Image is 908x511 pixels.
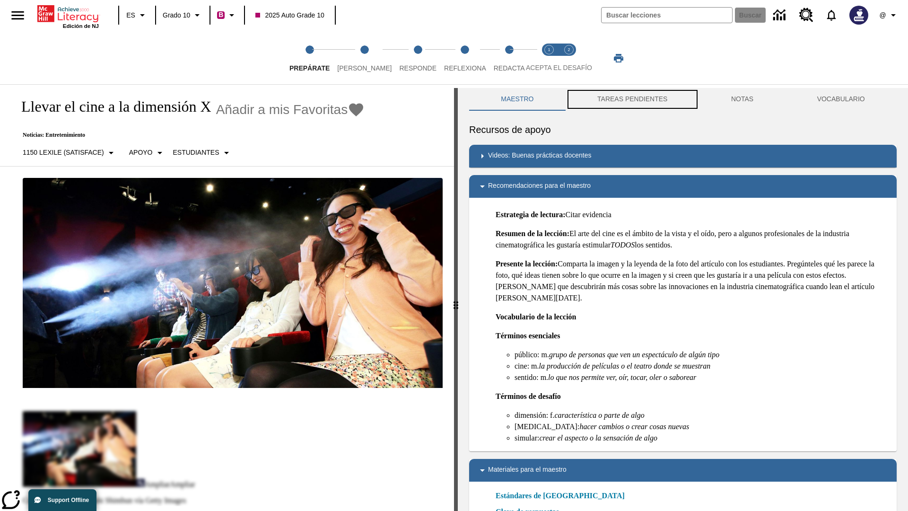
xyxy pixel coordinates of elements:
li: sentido: m. [515,372,889,383]
span: ES [126,10,135,20]
p: Apoyo [129,148,153,158]
strong: Estrategia de lectura: [496,211,566,219]
button: Lee step 2 of 5 [330,32,399,84]
span: @ [879,10,886,20]
button: VOCABULARIO [785,88,897,111]
li: [MEDICAL_DATA]: [515,421,889,432]
span: ACEPTA EL DESAFÍO [526,64,592,71]
button: Redacta step 5 of 5 [486,32,533,84]
div: Videos: Buenas prácticas docentes [469,145,897,167]
li: simular: [515,432,889,444]
span: Redacta [494,64,525,72]
button: Maestro [469,88,566,111]
li: dimensión: f. [515,410,889,421]
span: Prepárate [289,64,330,72]
strong: Términos de desafío [496,392,561,400]
em: TODOS [611,241,635,249]
p: Estudiantes [173,148,219,158]
p: Videos: Buenas prácticas docentes [488,150,591,162]
em: grupo de personas que ven un espectáculo de algún tipo [549,351,719,359]
div: Pulsa la tecla de intro o la barra espaciadora y luego presiona las flechas de derecha e izquierd... [454,88,458,511]
button: Grado: Grado 10, Elige un grado [159,7,207,24]
a: Centro de recursos, Se abrirá en una pestaña nueva. [794,2,819,28]
span: Support Offline [48,497,89,503]
em: crear el aspecto o la sensación de algo [539,434,657,442]
button: Abrir el menú lateral [4,1,32,29]
strong: Resumen de la lección: [496,229,569,238]
p: 1150 Lexile (Satisface) [23,148,104,158]
button: NOTAS [699,88,786,111]
span: Reflexiona [444,64,486,72]
a: Notificaciones [819,3,844,27]
button: Support Offline [28,489,96,511]
p: Comparta la imagen y la leyenda de la foto del artículo con los estudiantes. Pregúnteles qué les ... [496,258,889,304]
span: Responde [399,64,437,72]
em: lo que nos permite ver, oír, tocar, oler o saborear [548,373,696,381]
p: Noticias: Entretenimiento [11,132,365,139]
button: Tipo de apoyo, Apoyo [125,144,169,161]
button: Seleccionar estudiante [169,144,236,161]
h6: Recursos de apoyo [469,122,897,137]
button: Reflexiona step 4 of 5 [437,32,494,84]
text: 2 [567,47,570,52]
button: Seleccione Lexile, 1150 Lexile (Satisface) [19,144,121,161]
input: Buscar campo [602,8,732,23]
em: característica o parte de algo [554,411,644,419]
span: 2025 Auto Grade 10 [255,10,324,20]
strong: Presente la lección [496,260,555,268]
div: Recomendaciones para el maestro [469,175,897,198]
span: Edición de NJ [63,23,99,29]
em: hacer cambios o crear cosas nuevas [579,423,689,431]
div: Instructional Panel Tabs [469,88,897,111]
div: activity [458,88,908,511]
span: B [218,9,223,21]
li: cine: m. [515,361,889,372]
div: Materiales para el maestro [469,459,897,482]
a: Estándares de [GEOGRAPHIC_DATA] [496,490,630,502]
em: la producción de películas o el teatro donde se muestran [539,362,711,370]
img: El panel situado frente a los asientos rocía con agua nebulizada al feliz público en un cine equi... [23,178,443,388]
span: [PERSON_NAME] [337,64,392,72]
button: Responde step 3 of 5 [392,32,444,84]
p: Materiales para el maestro [488,465,567,476]
strong: : [555,260,558,268]
button: Escoja un nuevo avatar [844,3,874,27]
h1: Llevar el cine a la dimensión X [11,98,211,115]
div: Portada [37,3,99,29]
strong: Vocabulario de la lección [496,313,576,321]
button: Acepta el desafío lee step 1 of 2 [535,32,563,84]
span: Grado 10 [163,10,190,20]
img: Avatar [849,6,868,25]
button: Lenguaje: ES, Selecciona un idioma [122,7,152,24]
button: Añadir a mis Favoritas - Llevar el cine a la dimensión X [216,101,365,118]
strong: Términos esenciales [496,332,560,340]
button: Boost El color de la clase es rojo violeta. Cambiar el color de la clase. [213,7,241,24]
p: El arte del cine es el ámbito de la vista y el oído, pero a algunos profesionales de la industria... [496,228,889,251]
li: público: m. [515,349,889,361]
button: TAREAS PENDIENTES [566,88,699,111]
span: Añadir a mis Favoritas [216,102,348,117]
button: Prepárate step 1 of 5 [282,32,337,84]
p: Citar evidencia [496,209,889,220]
a: Centro de información [768,2,794,28]
button: Acepta el desafío contesta step 2 of 2 [555,32,583,84]
button: Perfil/Configuración [874,7,904,24]
text: 1 [548,47,550,52]
p: Recomendaciones para el maestro [488,181,591,192]
button: Imprimir [603,50,634,67]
